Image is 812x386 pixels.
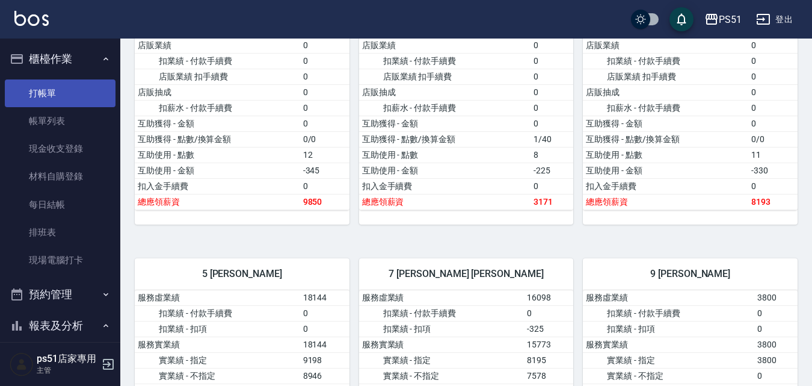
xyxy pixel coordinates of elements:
td: 實業績 - 不指定 [135,368,300,384]
td: 0 [300,178,349,194]
a: 每日結帳 [5,191,115,219]
td: 互助使用 - 金額 [135,163,300,178]
td: 18144 [300,337,349,352]
td: 8193 [748,194,798,210]
td: 0/0 [300,131,349,147]
td: 服務實業績 [583,337,754,352]
p: 主管 [37,365,98,376]
td: 互助使用 - 點數 [359,147,531,163]
td: 0 [748,53,798,69]
td: 互助獲得 - 點數/換算金額 [583,131,748,147]
td: 0 [531,84,574,100]
td: 0 [748,178,798,194]
td: 0 [531,100,574,116]
td: 9850 [300,194,349,210]
h5: ps51店家專用 [37,353,98,365]
td: 互助使用 - 點數 [135,147,300,163]
td: 服務虛業績 [583,290,754,306]
td: 0 [300,37,349,53]
td: 扣薪水 - 付款手續費 [583,100,748,116]
td: 扣業績 - 付款手續費 [359,53,531,69]
td: 3800 [754,337,798,352]
td: 0 [754,368,798,384]
td: 0 [300,305,349,321]
img: Person [10,352,34,376]
td: 扣入金手續費 [359,178,531,194]
td: 互助使用 - 金額 [359,163,531,178]
td: 店販業績 [583,37,748,53]
span: 5 [PERSON_NAME] [149,268,335,280]
td: 3800 [754,352,798,368]
td: 15773 [524,337,573,352]
td: 0 [748,37,798,53]
span: 7 [PERSON_NAME] [PERSON_NAME] [374,268,559,280]
td: 實業績 - 指定 [135,352,300,368]
button: save [669,7,694,31]
td: 扣薪水 - 付款手續費 [359,100,531,116]
td: 0 [300,84,349,100]
td: 0 [300,69,349,84]
td: 互助獲得 - 點數/換算金額 [359,131,531,147]
td: 扣業績 - 付款手續費 [135,53,300,69]
td: 互助獲得 - 金額 [359,116,531,131]
td: -330 [748,163,798,178]
td: 0 [531,69,574,84]
td: 店販抽成 [135,84,300,100]
td: 店販抽成 [583,84,748,100]
td: 實業績 - 指定 [359,352,524,368]
td: 店販抽成 [359,84,531,100]
img: Logo [14,11,49,26]
td: 扣業績 - 付款手續費 [583,53,748,69]
td: 1/40 [531,131,574,147]
td: 實業績 - 不指定 [359,368,524,384]
button: PS51 [700,7,746,32]
button: 預約管理 [5,279,115,310]
td: 16098 [524,290,573,306]
td: 8 [531,147,574,163]
a: 現金收支登錄 [5,135,115,163]
td: 0 [748,69,798,84]
td: -345 [300,163,349,178]
td: 店販業績 [359,37,531,53]
td: 扣業績 - 付款手續費 [135,305,300,321]
td: 扣業績 - 扣項 [135,321,300,337]
td: 互助獲得 - 金額 [583,116,748,131]
td: 0 [754,321,798,337]
td: 0 [531,116,574,131]
td: 店販業績 扣手續費 [359,69,531,84]
td: 0 [748,100,798,116]
td: 8195 [524,352,573,368]
td: 扣業績 - 扣項 [359,321,524,337]
td: 扣入金手續費 [583,178,748,194]
td: 9198 [300,352,349,368]
td: 服務虛業績 [135,290,300,306]
td: 總應領薪資 [359,194,531,210]
a: 排班表 [5,219,115,246]
td: 0 [531,178,574,194]
td: 扣入金手續費 [135,178,300,194]
td: 0 [748,116,798,131]
span: 9 [PERSON_NAME] [597,268,783,280]
td: 互助使用 - 金額 [583,163,748,178]
td: 0 [748,84,798,100]
td: 7578 [524,368,573,384]
td: 店販業績 [135,37,300,53]
td: 店販業績 扣手續費 [583,69,748,84]
td: 11 [748,147,798,163]
td: 12 [300,147,349,163]
td: -325 [524,321,573,337]
td: 0 [524,305,573,321]
td: 扣業績 - 扣項 [583,321,754,337]
td: 總應領薪資 [135,194,300,210]
td: 總應領薪資 [583,194,748,210]
td: 實業績 - 指定 [583,352,754,368]
a: 現場電腦打卡 [5,246,115,274]
td: 互助獲得 - 金額 [135,116,300,131]
td: 3800 [754,290,798,306]
td: 0 [300,100,349,116]
div: PS51 [719,12,742,27]
button: 報表及分析 [5,310,115,341]
td: 0 [754,305,798,321]
td: 互助使用 - 點數 [583,147,748,163]
td: 服務實業績 [359,337,524,352]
